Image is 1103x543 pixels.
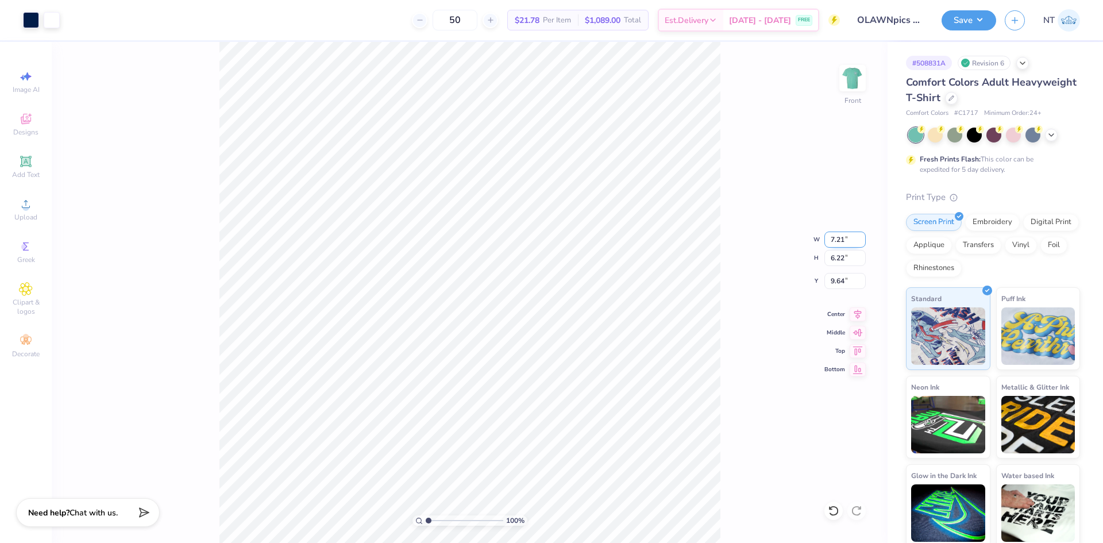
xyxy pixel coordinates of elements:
[958,56,1011,70] div: Revision 6
[6,298,46,316] span: Clipart & logos
[906,260,962,277] div: Rhinestones
[585,14,620,26] span: $1,089.00
[920,155,981,164] strong: Fresh Prints Flash:
[729,14,791,26] span: [DATE] - [DATE]
[911,292,942,305] span: Standard
[955,237,1001,254] div: Transfers
[1001,396,1075,453] img: Metallic & Glitter Ink
[543,14,571,26] span: Per Item
[906,214,962,231] div: Screen Print
[906,191,1080,204] div: Print Type
[911,381,939,393] span: Neon Ink
[906,237,952,254] div: Applique
[911,484,985,542] img: Glow in the Dark Ink
[17,255,35,264] span: Greek
[824,347,845,355] span: Top
[1001,381,1069,393] span: Metallic & Glitter Ink
[1001,484,1075,542] img: Water based Ink
[1043,9,1080,32] a: NT
[906,56,952,70] div: # 508831A
[433,10,477,30] input: – –
[12,170,40,179] span: Add Text
[849,9,933,32] input: Untitled Design
[506,515,524,526] span: 100 %
[1040,237,1067,254] div: Foil
[28,507,70,518] strong: Need help?
[844,95,861,106] div: Front
[12,349,40,359] span: Decorate
[906,109,948,118] span: Comfort Colors
[906,75,1077,105] span: Comfort Colors Adult Heavyweight T-Shirt
[911,307,985,365] img: Standard
[824,365,845,373] span: Bottom
[70,507,118,518] span: Chat with us.
[1005,237,1037,254] div: Vinyl
[920,154,1061,175] div: This color can be expedited for 5 day delivery.
[798,16,810,24] span: FREE
[954,109,978,118] span: # C1717
[911,396,985,453] img: Neon Ink
[942,10,996,30] button: Save
[13,128,38,137] span: Designs
[965,214,1020,231] div: Embroidery
[911,469,977,482] span: Glow in the Dark Ink
[1001,307,1075,365] img: Puff Ink
[665,14,708,26] span: Est. Delivery
[14,213,37,222] span: Upload
[515,14,539,26] span: $21.78
[624,14,641,26] span: Total
[824,329,845,337] span: Middle
[13,85,40,94] span: Image AI
[1023,214,1079,231] div: Digital Print
[1001,292,1025,305] span: Puff Ink
[824,310,845,318] span: Center
[1058,9,1080,32] img: Nestor Talens
[1043,14,1055,27] span: NT
[984,109,1042,118] span: Minimum Order: 24 +
[1001,469,1054,482] span: Water based Ink
[841,67,864,90] img: Front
